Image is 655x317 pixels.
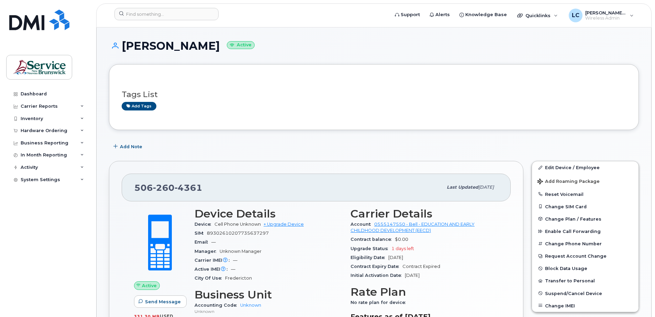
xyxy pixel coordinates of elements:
[532,161,639,174] a: Edit Device / Employee
[351,208,498,220] h3: Carrier Details
[447,185,478,190] span: Last updated
[109,140,148,153] button: Add Note
[122,90,626,99] h3: Tags List
[220,249,262,254] span: Unknown Manager
[233,258,237,263] span: —
[351,273,405,278] span: Initial Activation Date
[195,308,342,314] p: Unknown
[532,200,639,213] button: Change SIM Card
[240,303,261,308] a: Unknown
[264,222,304,227] a: + Upgrade Device
[211,239,216,245] span: —
[351,222,374,227] span: Account
[351,300,409,305] span: No rate plan for device
[175,183,202,193] span: 4361
[231,267,235,272] span: —
[195,289,342,301] h3: Business Unit
[214,222,261,227] span: Cell Phone Unknown
[153,183,175,193] span: 260
[532,225,639,237] button: Enable Call Forwarding
[532,237,639,250] button: Change Phone Number
[532,213,639,225] button: Change Plan / Features
[532,274,639,287] button: Transfer to Personal
[142,282,157,289] span: Active
[478,185,494,190] span: [DATE]
[120,143,142,150] span: Add Note
[207,231,269,236] span: 89302610207735637297
[195,303,240,308] span: Accounting Code
[195,249,220,254] span: Manager
[195,267,231,272] span: Active IMEI
[134,183,202,193] span: 506
[545,229,601,234] span: Enable Call Forwarding
[532,287,639,300] button: Suspend/Cancel Device
[351,264,402,269] span: Contract Expiry Date
[351,255,388,260] span: Eligibility Date
[225,275,252,281] span: Fredericton
[537,179,600,185] span: Add Roaming Package
[195,239,211,245] span: Email
[195,275,225,281] span: City Of Use
[351,237,395,242] span: Contract balance
[109,40,639,52] h1: [PERSON_NAME]
[532,262,639,274] button: Block Data Usage
[195,231,207,236] span: SIM
[134,295,187,308] button: Send Message
[532,300,639,312] button: Change IMEI
[391,246,414,251] span: 1 days left
[545,291,602,296] span: Suspend/Cancel Device
[405,273,420,278] span: [DATE]
[122,102,156,110] a: Add tags
[532,188,639,200] button: Reset Voicemail
[532,174,639,188] button: Add Roaming Package
[145,298,181,305] span: Send Message
[545,216,601,221] span: Change Plan / Features
[351,222,475,233] a: 0555147550 - Bell - EDUCATION AND EARLY CHILDHOOD DEVELOPMENT (EECD)
[227,41,255,49] small: Active
[195,208,342,220] h3: Device Details
[195,222,214,227] span: Device
[395,237,408,242] span: $0.00
[532,250,639,262] button: Request Account Change
[402,264,440,269] span: Contract Expired
[351,246,391,251] span: Upgrade Status
[351,286,498,298] h3: Rate Plan
[388,255,403,260] span: [DATE]
[195,258,233,263] span: Carrier IMEI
